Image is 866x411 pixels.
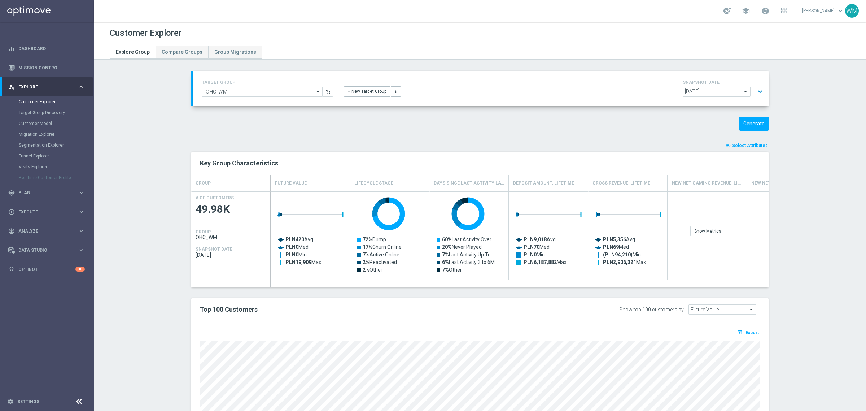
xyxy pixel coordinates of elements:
[524,259,567,265] text: Max
[8,46,15,52] i: equalizer
[8,266,15,273] i: lightbulb
[18,58,85,77] a: Mission Control
[363,252,369,258] tspan: 7%
[8,209,15,215] i: play_circle_outline
[8,46,85,52] button: equalizer Dashboard
[116,49,150,55] span: Explore Group
[18,260,75,279] a: Optibot
[363,252,399,258] text: Active Online
[8,190,78,196] div: Plan
[845,4,859,18] div: WM
[162,49,202,55] span: Compare Groups
[214,49,256,55] span: Group Migrations
[8,190,15,196] i: gps_fixed
[363,259,397,265] text: Reactivated
[18,229,78,233] span: Analyze
[285,237,313,242] text: Avg
[78,189,85,196] i: keyboard_arrow_right
[8,209,85,215] div: play_circle_outline Execute keyboard_arrow_right
[603,259,636,265] tspan: PLN2,906,321
[8,84,85,90] button: person_search Explore keyboard_arrow_right
[603,237,626,242] tspan: PLN5,356
[524,259,557,265] tspan: PLN6,187,882
[745,330,759,335] span: Export
[344,86,390,96] button: + New Target Group
[8,228,15,234] i: track_changes
[8,228,85,234] div: track_changes Analyze keyboard_arrow_right
[513,177,574,190] h4: Deposit Amount, Lifetime
[619,307,684,313] div: Show top 100 customers by
[434,177,504,190] h4: Days Since Last Activity Layer, Non Depositor
[200,159,760,168] h2: Key Group Characteristics
[285,259,311,265] tspan: PLN19,909
[8,228,78,234] div: Analyze
[285,252,307,258] text: Min
[275,177,307,190] h4: Future Value
[603,244,629,250] text: Med
[8,58,85,77] div: Mission Control
[603,259,646,265] text: Max
[442,259,449,265] tspan: 6%
[442,244,452,250] tspan: 20%
[737,329,744,335] i: open_in_browser
[442,267,462,273] text: Other
[8,190,85,196] button: gps_fixed Plan keyboard_arrow_right
[8,65,85,71] button: Mission Control
[19,118,93,129] div: Customer Model
[524,244,539,250] tspan: PLN70
[732,143,768,148] span: Select Attributes
[18,210,78,214] span: Execute
[736,328,760,337] button: open_in_browser Export
[801,5,845,16] a: [PERSON_NAME]keyboard_arrow_down
[19,172,93,183] div: Realtime Customer Profile
[363,267,382,273] text: Other
[19,107,93,118] div: Target Group Discovery
[442,244,482,250] text: Never Played
[285,259,321,265] text: Max
[393,89,398,94] i: more_vert
[672,177,742,190] h4: New Net Gaming Revenue, Lifetime
[755,85,765,99] button: expand_more
[739,117,769,131] button: Generate
[524,244,550,250] text: Med
[725,142,769,150] button: playlist_add_check Select Attributes
[442,267,449,273] tspan: 7%
[8,84,15,90] i: person_search
[19,140,93,151] div: Segmentation Explorer
[524,237,556,242] text: Avg
[19,161,93,172] div: Visits Explorer
[683,80,766,85] h4: SNAPSHOT DATE
[354,177,393,190] h4: Lifecycle Stage
[19,164,75,170] a: Visits Explorer
[78,208,85,215] i: keyboard_arrow_right
[19,151,93,161] div: Funnel Explorer
[78,247,85,254] i: keyboard_arrow_right
[78,228,85,234] i: keyboard_arrow_right
[202,78,760,99] div: TARGET GROUP arrow_drop_down + New Target Group more_vert SNAPSHOT DATE arrow_drop_down expand_more
[19,142,75,148] a: Segmentation Explorer
[110,46,262,59] ul: Tabs
[742,7,750,15] span: school
[442,237,452,242] tspan: 60%
[363,267,369,273] tspan: 2%
[363,244,372,250] tspan: 17%
[8,247,85,253] div: Data Studio keyboard_arrow_right
[363,244,402,250] text: Churn Online
[18,39,85,58] a: Dashboard
[202,87,322,97] input: Select Existing or Create New
[19,129,93,140] div: Migration Explorer
[285,244,298,250] tspan: PLN0
[8,247,78,254] div: Data Studio
[524,237,547,242] tspan: PLN9,018
[391,86,401,96] button: more_vert
[19,110,75,116] a: Target Group Discovery
[603,252,633,258] tspan: (PLN94,210)
[592,177,650,190] h4: Gross Revenue, Lifetime
[442,237,496,242] text: Last Activity Over …
[18,191,78,195] span: Plan
[603,244,619,250] tspan: PLN69
[200,305,522,314] h2: Top 100 Customers
[19,153,75,159] a: Funnel Explorer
